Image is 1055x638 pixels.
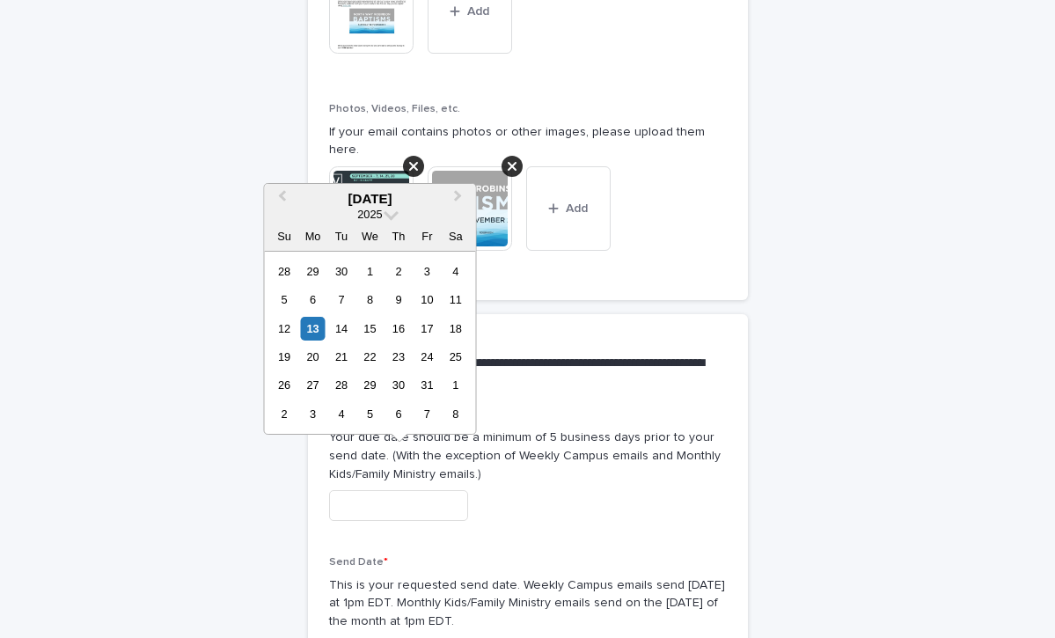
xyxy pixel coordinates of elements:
[358,224,382,248] div: We
[329,317,353,341] div: Choose Tuesday, October 14th, 2025
[358,260,382,283] div: Choose Wednesday, October 1st, 2025
[386,260,410,283] div: Choose Thursday, October 2nd, 2025
[443,317,467,341] div: Choose Saturday, October 18th, 2025
[358,345,382,369] div: Choose Wednesday, October 22nd, 2025
[358,402,382,426] div: Choose Wednesday, November 5th, 2025
[415,317,439,341] div: Choose Friday, October 17th, 2025
[329,104,460,114] span: Photos, Videos, Files, etc.
[446,186,474,214] button: Next Month
[357,208,382,221] span: 2025
[386,317,410,341] div: Choose Thursday, October 16th, 2025
[329,224,353,248] div: Tu
[301,288,325,312] div: Choose Monday, October 6th, 2025
[329,373,353,397] div: Choose Tuesday, October 28th, 2025
[266,186,294,214] button: Previous Month
[264,191,475,207] div: [DATE]
[301,373,325,397] div: Choose Monday, October 27th, 2025
[443,260,467,283] div: Choose Saturday, October 4th, 2025
[358,373,382,397] div: Choose Wednesday, October 29th, 2025
[443,345,467,369] div: Choose Saturday, October 25th, 2025
[443,288,467,312] div: Choose Saturday, October 11th, 2025
[272,402,296,426] div: Choose Sunday, November 2nd, 2025
[443,402,467,426] div: Choose Saturday, November 8th, 2025
[329,557,388,568] span: Send Date
[566,202,588,215] span: Add
[272,373,296,397] div: Choose Sunday, October 26th, 2025
[358,317,382,341] div: Choose Wednesday, October 15th, 2025
[270,257,470,429] div: month 2025-10
[329,402,353,426] div: Choose Tuesday, November 4th, 2025
[443,224,467,248] div: Sa
[301,317,325,341] div: Choose Monday, October 13th, 2025
[386,373,410,397] div: Choose Thursday, October 30th, 2025
[272,260,296,283] div: Choose Sunday, September 28th, 2025
[329,260,353,283] div: Choose Tuesday, September 30th, 2025
[329,576,727,631] p: This is your requested send date. Weekly Campus emails send [DATE] at 1pm EDT. Monthly Kids/Famil...
[386,402,410,426] div: Choose Thursday, November 6th, 2025
[301,345,325,369] div: Choose Monday, October 20th, 2025
[329,288,353,312] div: Choose Tuesday, October 7th, 2025
[415,345,439,369] div: Choose Friday, October 24th, 2025
[386,345,410,369] div: Choose Thursday, October 23rd, 2025
[301,224,325,248] div: Mo
[443,373,467,397] div: Choose Saturday, November 1st, 2025
[415,260,439,283] div: Choose Friday, October 3rd, 2025
[467,5,489,18] span: Add
[415,224,439,248] div: Fr
[272,345,296,369] div: Choose Sunday, October 19th, 2025
[415,402,439,426] div: Choose Friday, November 7th, 2025
[329,345,353,369] div: Choose Tuesday, October 21st, 2025
[415,373,439,397] div: Choose Friday, October 31st, 2025
[526,166,611,251] button: Add
[329,429,727,483] p: Your due date should be a minimum of 5 business days prior to your send date. (With the exception...
[386,224,410,248] div: Th
[301,402,325,426] div: Choose Monday, November 3rd, 2025
[272,224,296,248] div: Su
[301,260,325,283] div: Choose Monday, September 29th, 2025
[272,317,296,341] div: Choose Sunday, October 12th, 2025
[386,288,410,312] div: Choose Thursday, October 9th, 2025
[272,288,296,312] div: Choose Sunday, October 5th, 2025
[415,288,439,312] div: Choose Friday, October 10th, 2025
[329,123,727,160] p: If your email contains photos or other images, please upload them here.
[358,288,382,312] div: Choose Wednesday, October 8th, 2025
